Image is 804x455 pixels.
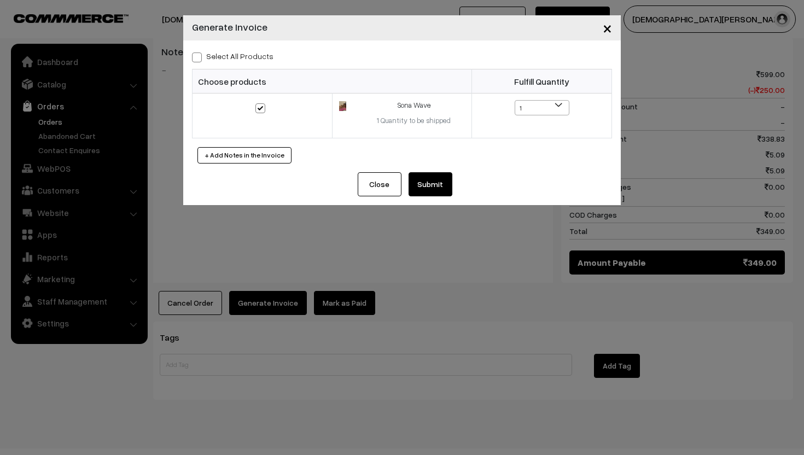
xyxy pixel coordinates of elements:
span: × [603,17,612,38]
th: Fulfill Quantity [472,69,612,94]
th: Choose products [193,69,472,94]
div: Sona Wave [363,100,465,111]
button: + Add Notes in the Invoice [197,147,292,164]
span: 1 [515,100,569,115]
label: Select all Products [192,50,273,62]
button: Close [358,172,401,196]
img: 17568944092836WhatsApp-Image-2025-09-01-at-32720-PM-2.jpeg [339,101,346,111]
button: Close [594,11,621,45]
h4: Generate Invoice [192,20,267,34]
span: 1 [515,101,569,116]
div: 1 Quantity to be shipped [363,115,465,126]
button: Submit [409,172,452,196]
